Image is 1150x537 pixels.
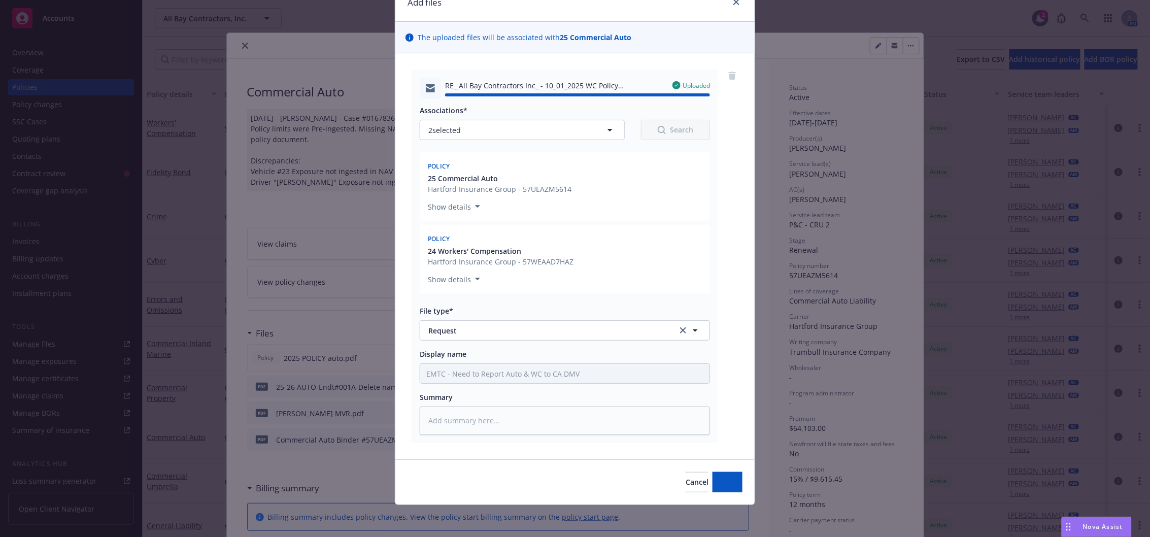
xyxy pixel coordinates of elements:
[420,349,466,359] span: Display name
[1062,517,1132,537] button: Nova Assist
[1083,522,1123,531] span: Nova Assist
[1062,517,1075,536] div: Drag to move
[420,364,709,383] input: Add display name here...
[420,392,453,402] span: Summary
